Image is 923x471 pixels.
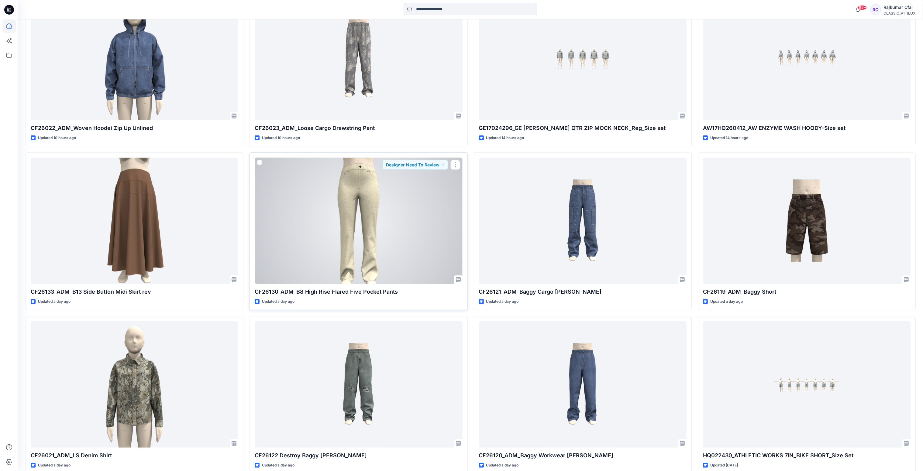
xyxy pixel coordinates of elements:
div: Rajkumar Cfai [883,4,915,11]
a: CF26122 Destroy Baggy Jean [255,321,462,448]
p: CF26021_ADM_LS Denim Shirt [31,451,238,460]
p: CF26122 Destroy Baggy [PERSON_NAME] [255,451,462,460]
p: AW17HQ260412_AW ENZYME WASH HOODY-Size set [703,124,911,132]
p: Updated a day ago [486,462,519,469]
a: CF26119_ADM_Baggy Short [703,158,911,284]
p: CF26130_ADM_B8 High Rise Flared Five Pocket Pants [255,288,462,296]
a: CF26021_ADM_LS Denim Shirt [31,321,238,448]
p: CF26022_ADM_Woven Hoodei Zip Up Unlined [31,124,238,132]
p: Updated a day ago [262,299,294,305]
p: GE17024296_GE [PERSON_NAME] QTR ZIP MOCK NECK_Reg_Size set [479,124,687,132]
p: Updated a day ago [486,299,519,305]
a: CF26133_ADM_B13 Side Button Midi Skirt rev [31,158,238,284]
p: CF26133_ADM_B13 Side Button Midi Skirt rev [31,288,238,296]
p: HQ022430_ATHLETIC WORKS 7IN_BIKE SHORT_Size Set [703,451,911,460]
p: Updated [DATE] [710,462,738,469]
p: CF26023_ADM_Loose Cargo Drawstring Pant [255,124,462,132]
p: CF26120_ADM_Baggy Workwear [PERSON_NAME] [479,451,687,460]
p: Updated a day ago [710,299,743,305]
p: CF26119_ADM_Baggy Short [703,288,911,296]
p: Updated a day ago [262,462,294,469]
a: CF26121_ADM_Baggy Cargo Jean [479,158,687,284]
div: RC [870,4,881,15]
span: 99+ [858,5,867,10]
p: Updated 14 hours ago [486,135,524,141]
p: Updated 14 hours ago [710,135,748,141]
a: CF26130_ADM_B8 High Rise Flared Five Pocket Pants [255,158,462,284]
a: CF26120_ADM_Baggy Workwear Jean [479,321,687,448]
p: CF26121_ADM_Baggy Cargo [PERSON_NAME] [479,288,687,296]
p: Updated a day ago [38,299,71,305]
p: Updated a day ago [38,462,71,469]
div: CLASSIC_ATHLUX [883,11,915,15]
p: Updated 10 hours ago [38,135,76,141]
a: HQ022430_ATHLETIC WORKS 7IN_BIKE SHORT_Size Set [703,321,911,448]
p: Updated 10 hours ago [262,135,300,141]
